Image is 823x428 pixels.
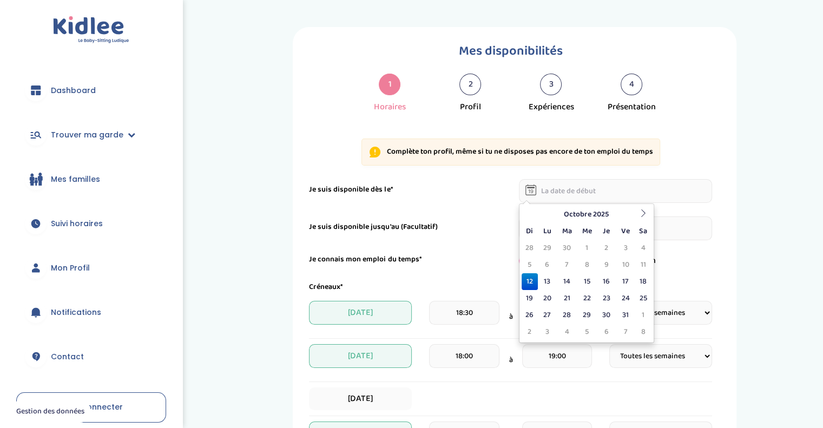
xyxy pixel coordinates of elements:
[597,290,616,307] td: 23
[538,240,557,256] td: 29
[597,273,616,290] td: 16
[597,240,616,256] td: 2
[522,324,538,340] td: 2
[51,85,96,96] span: Dashboard
[538,273,557,290] td: 13
[577,307,597,324] td: 29
[616,256,635,273] td: 10
[538,307,557,324] td: 27
[557,290,577,307] td: 21
[16,407,84,417] span: Gestion des données
[557,273,577,290] td: 14
[635,273,651,290] td: 18
[459,74,481,95] div: 2
[616,223,635,240] th: Ve
[522,240,538,256] td: 28
[577,240,597,256] td: 1
[309,281,343,293] label: Créneaux*
[16,293,166,332] a: Notifications
[309,221,437,233] label: Je suis disponible jusqu'au (Facultatif)
[577,223,597,240] th: Me
[16,204,166,243] a: Suivi horaires
[577,256,597,273] td: 8
[509,354,512,366] span: à
[577,290,597,307] td: 22
[511,254,616,267] div: Oui
[16,115,166,154] a: Trouver ma garde
[635,223,651,240] th: Sa
[635,324,651,340] td: 8
[519,179,713,203] input: La date de début
[577,273,597,290] td: 15
[522,256,538,273] td: 5
[616,324,635,340] td: 7
[309,344,412,368] span: [DATE]
[51,307,101,318] span: Notifications
[616,273,635,290] td: 17
[51,129,123,141] span: Trouver ma garde
[10,400,91,423] button: Gestion des données
[309,184,393,195] label: Je suis disponible dès le*
[522,344,592,368] input: heure de fin
[460,101,481,114] div: Profil
[597,256,616,273] td: 9
[557,307,577,324] td: 28
[51,262,90,274] span: Mon Profil
[540,74,562,95] div: 3
[429,344,499,368] input: heure de debut
[608,101,656,114] div: Présentation
[635,307,651,324] td: 1
[616,254,721,267] div: Non
[616,290,635,307] td: 24
[557,240,577,256] td: 30
[309,301,412,325] span: [DATE]
[557,324,577,340] td: 4
[597,223,616,240] th: Je
[635,256,651,273] td: 11
[621,74,642,95] div: 4
[538,324,557,340] td: 3
[616,240,635,256] td: 3
[538,206,635,223] th: Octobre 2025
[597,324,616,340] td: 6
[635,240,651,256] td: 4
[53,16,129,44] img: logo.svg
[557,223,577,240] th: Ma
[309,387,412,410] span: [DATE]
[509,311,512,322] span: à
[429,301,499,325] input: heure de debut
[16,71,166,110] a: Dashboard
[597,307,616,324] td: 30
[522,223,538,240] th: Di
[522,273,538,290] td: 12
[387,147,653,157] p: Complète ton profil, même si tu ne disposes pas encore de ton emploi du temps
[557,256,577,273] td: 7
[16,248,166,287] a: Mon Profil
[538,290,557,307] td: 20
[374,101,406,114] div: Horaires
[635,290,651,307] td: 25
[51,351,84,363] span: Contact
[379,74,400,95] div: 1
[522,307,538,324] td: 26
[309,254,422,265] label: Je connais mon emploi du temps*
[16,392,166,423] a: Se déconnecter
[51,174,100,185] span: Mes familles
[16,337,166,376] a: Contact
[538,223,557,240] th: Lu
[616,307,635,324] td: 31
[51,218,103,229] span: Suivi horaires
[309,41,712,62] h1: Mes disponibilités
[528,101,574,114] div: Expériences
[60,401,123,412] span: Se déconnecter
[16,160,166,199] a: Mes familles
[538,256,557,273] td: 6
[577,324,597,340] td: 5
[522,290,538,307] td: 19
